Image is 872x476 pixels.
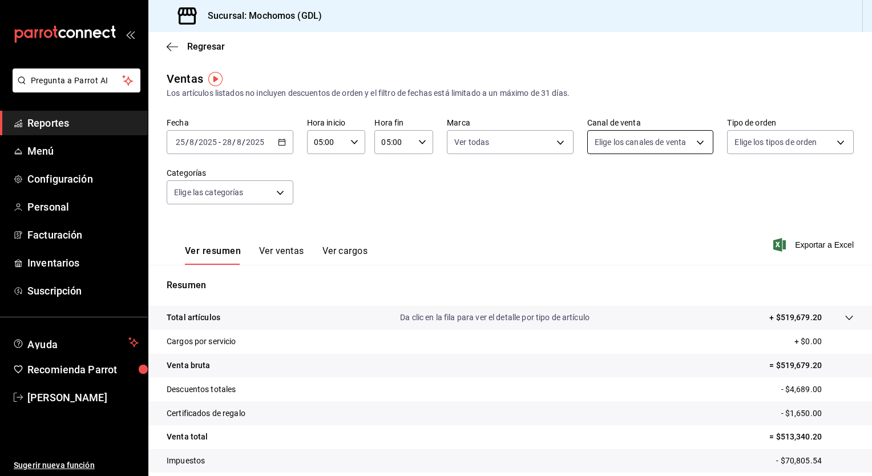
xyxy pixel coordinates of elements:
div: Pestañas de navegación [185,245,368,265]
p: Certificados de regalo [167,408,245,419]
span: Elige las categorías [174,187,244,198]
a: Pregunta a Parrot AI [8,83,140,95]
input: -- [222,138,232,147]
p: - $70,805.54 [776,455,854,467]
font: [PERSON_NAME] [27,392,107,404]
font: Exportar a Excel [795,240,854,249]
span: Ver todas [454,136,489,148]
input: ---- [198,138,217,147]
font: Ver resumen [185,245,241,257]
p: - $1,650.00 [781,408,854,419]
button: Ver ventas [259,245,304,265]
label: Fecha [167,119,293,127]
img: Marcador de información sobre herramientas [208,72,223,86]
font: Recomienda Parrot [27,364,117,376]
p: Venta bruta [167,360,210,372]
p: = $519,679.20 [769,360,854,372]
button: Regresar [167,41,225,52]
p: Cargos por servicio [167,336,236,348]
p: Descuentos totales [167,384,236,396]
span: / [232,138,236,147]
input: -- [175,138,185,147]
font: Configuración [27,173,93,185]
font: Suscripción [27,285,82,297]
button: Pregunta a Parrot AI [13,68,140,92]
button: open_drawer_menu [126,30,135,39]
font: Inventarios [27,257,79,269]
span: - [219,138,221,147]
span: Regresar [187,41,225,52]
p: + $519,679.20 [769,312,822,324]
span: Elige los canales de venta [595,136,686,148]
font: Sugerir nueva función [14,461,95,470]
div: Los artículos listados no incluyen descuentos de orden y el filtro de fechas está limitado a un m... [167,87,854,99]
h3: Sucursal: Mochomos (GDL) [199,9,322,23]
font: Menú [27,145,54,157]
input: ---- [245,138,265,147]
font: Personal [27,201,69,213]
p: Impuestos [167,455,205,467]
button: Ver cargos [322,245,368,265]
label: Tipo de orden [727,119,854,127]
p: Da clic en la fila para ver el detalle por tipo de artículo [400,312,590,324]
span: Elige los tipos de orden [734,136,817,148]
label: Hora inicio [307,119,366,127]
p: - $4,689.00 [781,384,854,396]
font: Reportes [27,117,69,129]
p: + $0.00 [794,336,854,348]
span: Ayuda [27,336,124,349]
p: Resumen [167,279,854,292]
label: Categorías [167,169,293,177]
label: Canal de venta [587,119,714,127]
span: / [242,138,245,147]
input: -- [189,138,195,147]
span: / [185,138,189,147]
font: Facturación [27,229,82,241]
p: = $513,340.20 [769,431,854,443]
p: Total artículos [167,312,220,324]
p: Venta total [167,431,208,443]
input: -- [236,138,242,147]
span: / [195,138,198,147]
div: Ventas [167,70,203,87]
label: Hora fin [374,119,433,127]
button: Exportar a Excel [776,238,854,252]
span: Pregunta a Parrot AI [31,75,123,87]
label: Marca [447,119,574,127]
